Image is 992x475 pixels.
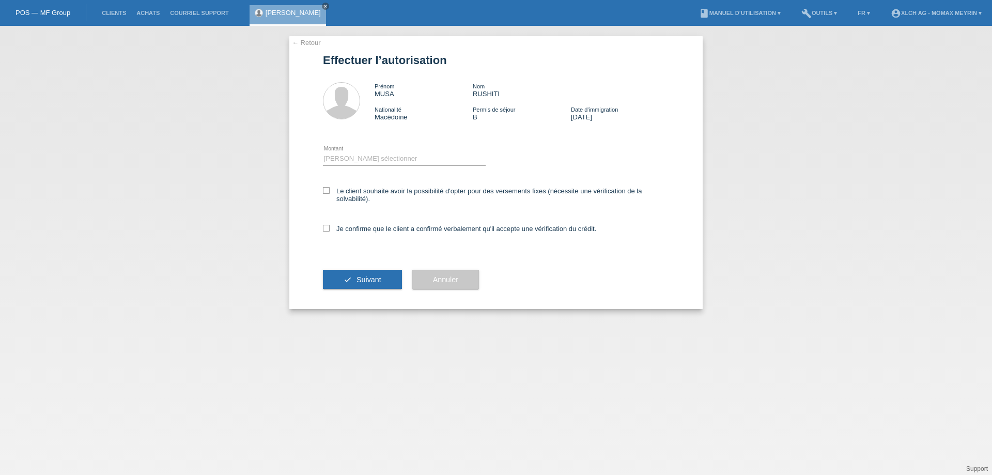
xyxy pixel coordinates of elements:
[131,10,165,16] a: Achats
[323,270,402,289] button: check Suivant
[571,105,669,121] div: [DATE]
[323,225,596,233] label: Je confirme que le client a confirmé verbalement qu'il accepte une vérification du crédit.
[16,9,70,17] a: POS — MF Group
[375,82,473,98] div: MUSA
[412,270,479,289] button: Annuler
[796,10,842,16] a: buildOutils ▾
[433,275,458,284] span: Annuler
[801,8,812,19] i: build
[571,106,618,113] span: Date d'immigration
[473,82,571,98] div: RUSHITI
[375,106,401,113] span: Nationalité
[853,10,875,16] a: FR ▾
[473,106,516,113] span: Permis de séjour
[966,465,988,472] a: Support
[292,39,321,47] a: ← Retour
[97,10,131,16] a: Clients
[323,54,669,67] h1: Effectuer l’autorisation
[375,83,395,89] span: Prénom
[165,10,234,16] a: Courriel Support
[473,83,485,89] span: Nom
[891,8,901,19] i: account_circle
[323,4,328,9] i: close
[694,10,786,16] a: bookManuel d’utilisation ▾
[323,187,669,203] label: Le client souhaite avoir la possibilité d'opter pour des versements fixes (nécessite une vérifica...
[322,3,329,10] a: close
[357,275,381,284] span: Suivant
[699,8,709,19] i: book
[344,275,352,284] i: check
[886,10,987,16] a: account_circleXLCH AG - Mömax Meyrin ▾
[473,105,571,121] div: B
[266,9,321,17] a: [PERSON_NAME]
[375,105,473,121] div: Macédoine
